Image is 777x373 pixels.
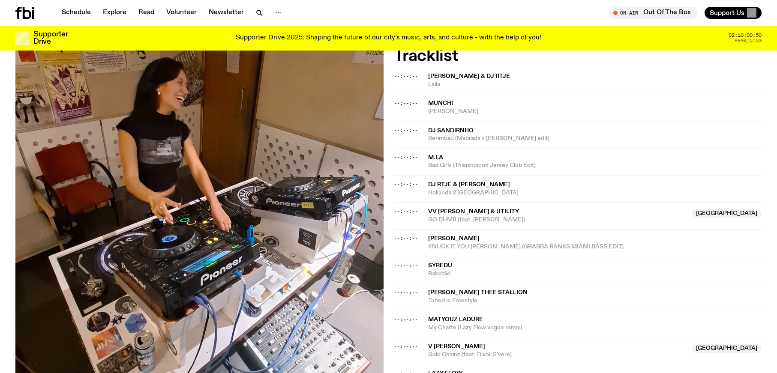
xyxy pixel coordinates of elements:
[394,73,418,80] span: --:--:--
[428,81,762,89] span: Laila
[428,128,474,134] span: Dj Sandirnho
[428,343,485,349] span: V [PERSON_NAME]
[394,208,418,215] span: --:--:--
[428,134,762,143] span: Berimbau (Mabrada x [PERSON_NAME] edit)
[57,7,96,19] a: Schedule
[33,31,68,45] h3: Supporter Drive
[692,209,762,218] span: [GEOGRAPHIC_DATA]
[729,33,762,38] span: 02:10:00:50
[394,154,418,161] span: --:--:--
[428,161,762,170] span: Bad Girls (Thisisnoicon Jersey Club Edit)
[428,236,480,242] span: [PERSON_NAME]
[705,7,762,19] button: Support Us
[394,235,418,242] span: --:--:--
[428,73,510,79] span: [PERSON_NAME] & dj rtje
[394,343,418,350] span: --:--:--
[428,209,519,215] span: Vv [PERSON_NAME] & UTILITY
[161,7,202,19] a: Volunteer
[609,7,698,19] button: On AirOut Of The Box
[428,263,452,269] span: Syredu
[710,9,744,17] span: Support Us
[428,297,762,305] span: Tuned in Freestyle
[394,289,418,296] span: --:--:--
[236,34,541,42] p: Supporter Drive 2025: Shaping the future of our city’s music, arts, and culture - with the help o...
[428,351,687,359] span: Gold Chainz (feat. Divoli S'vere)
[428,107,762,116] span: [PERSON_NAME]
[692,344,762,353] span: [GEOGRAPHIC_DATA]
[133,7,159,19] a: Read
[428,100,453,106] span: Munchi
[394,316,418,323] span: --:--:--
[394,262,418,269] span: --:--:--
[394,127,418,134] span: --:--:--
[98,7,132,19] a: Explore
[428,270,762,278] span: Rabetão
[428,243,762,251] span: KNUCK IF YOU [PERSON_NAME] (GRABBA RANKS MIAMI BASS EDIT)
[394,100,418,107] span: --:--:--
[428,155,443,161] span: M.I.A
[428,216,687,224] span: GO DUMB (feat. [PERSON_NAME])
[428,324,762,332] span: My Chatte (Lazy Flow vogue remix)
[428,189,762,197] span: Hollanda 2 [GEOGRAPHIC_DATA]
[394,48,762,64] h2: Tracklist
[204,7,249,19] a: Newsletter
[735,39,762,43] span: Remaining
[428,289,528,295] span: [PERSON_NAME] Thee Stallion
[394,181,418,188] span: --:--:--
[428,316,483,322] span: Matyouz Ladure
[428,182,510,188] span: dj rtje & [PERSON_NAME]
